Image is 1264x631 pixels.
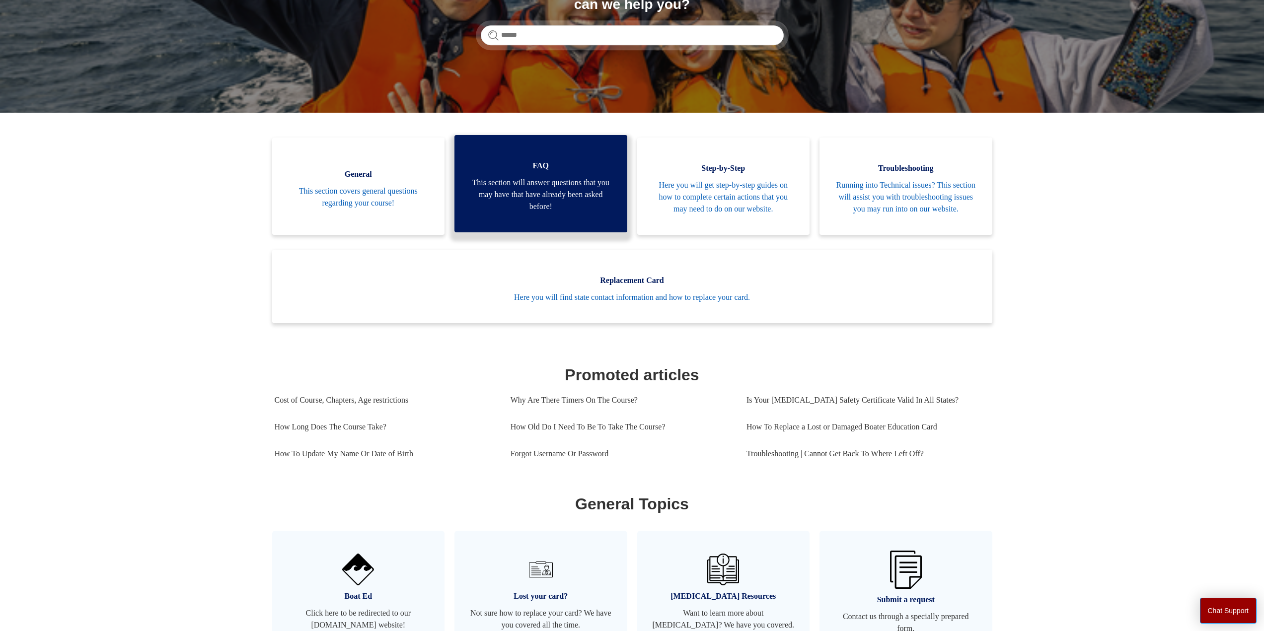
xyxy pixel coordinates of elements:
[287,185,430,209] span: This section covers general questions regarding your course!
[275,492,990,516] h1: General Topics
[637,138,810,235] a: Step-by-Step Here you will get step-by-step guides on how to complete certain actions that you ma...
[481,25,784,45] input: Search
[342,554,374,585] img: 01HZPCYVNCVF44JPJQE4DN11EA
[287,607,430,631] span: Click here to be redirected to our [DOMAIN_NAME] website!
[652,179,795,215] span: Here you will get step-by-step guides on how to complete certain actions that you may need to do ...
[454,135,627,232] a: FAQ This section will answer questions that you may have that have already been asked before!
[469,177,612,212] span: This section will answer questions that you may have that have already been asked before!
[834,594,977,606] span: Submit a request
[275,440,496,467] a: How To Update My Name Or Date of Birth
[287,275,977,286] span: Replacement Card
[469,607,612,631] span: Not sure how to replace your card? We have you covered all the time.
[834,162,977,174] span: Troubleshooting
[652,590,795,602] span: [MEDICAL_DATA] Resources
[834,179,977,215] span: Running into Technical issues? This section will assist you with troubleshooting issues you may r...
[272,250,992,323] a: Replacement Card Here you will find state contact information and how to replace your card.
[511,414,732,440] a: How Old Do I Need To Be To Take The Course?
[746,414,982,440] a: How To Replace a Lost or Damaged Boater Education Card
[746,440,982,467] a: Troubleshooting | Cannot Get Back To Where Left Off?
[287,590,430,602] span: Boat Ed
[469,590,612,602] span: Lost your card?
[511,440,732,467] a: Forgot Username Or Password
[287,168,430,180] span: General
[511,387,732,414] a: Why Are There Timers On The Course?
[525,554,557,585] img: 01HZPCYVT14CG9T703FEE4SFXC
[890,551,922,589] img: 01HZPCYW3NK71669VZTW7XY4G9
[275,414,496,440] a: How Long Does The Course Take?
[469,160,612,172] span: FAQ
[707,554,739,585] img: 01HZPCYVZMCNPYXCC0DPA2R54M
[275,363,990,387] h1: Promoted articles
[819,138,992,235] a: Troubleshooting Running into Technical issues? This section will assist you with troubleshooting ...
[746,387,982,414] a: Is Your [MEDICAL_DATA] Safety Certificate Valid In All States?
[1200,598,1257,624] button: Chat Support
[275,387,496,414] a: Cost of Course, Chapters, Age restrictions
[652,162,795,174] span: Step-by-Step
[287,291,977,303] span: Here you will find state contact information and how to replace your card.
[272,138,445,235] a: General This section covers general questions regarding your course!
[652,607,795,631] span: Want to learn more about [MEDICAL_DATA]? We have you covered.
